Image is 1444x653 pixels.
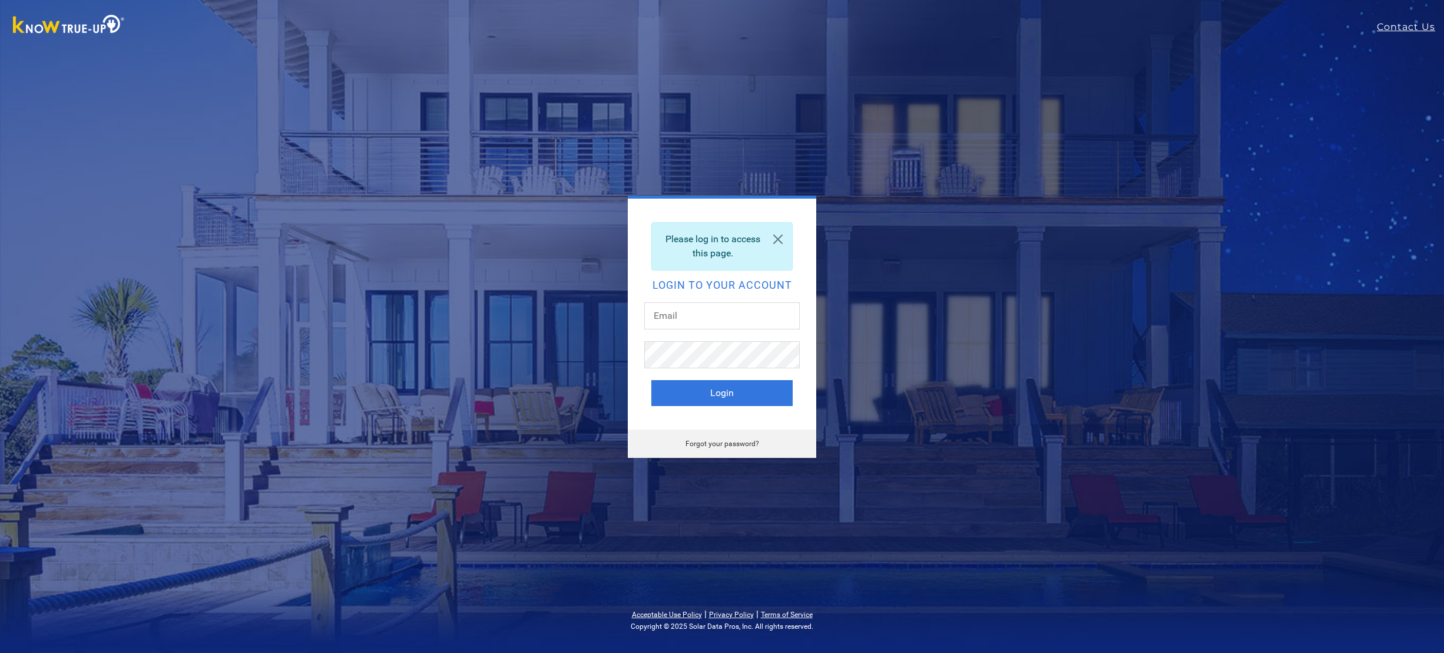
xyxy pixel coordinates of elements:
span: | [704,608,707,619]
a: Forgot your password? [685,440,759,448]
a: Terms of Service [761,611,813,619]
button: Login [651,380,793,406]
a: Privacy Policy [709,611,754,619]
a: Contact Us [1377,20,1444,34]
a: Acceptable Use Policy [632,611,702,619]
h2: Login to your account [651,280,793,291]
a: Close [764,223,792,256]
div: Please log in to access this page. [651,222,793,271]
span: | [756,608,759,619]
input: Email [644,302,800,329]
img: Know True-Up [7,12,131,39]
